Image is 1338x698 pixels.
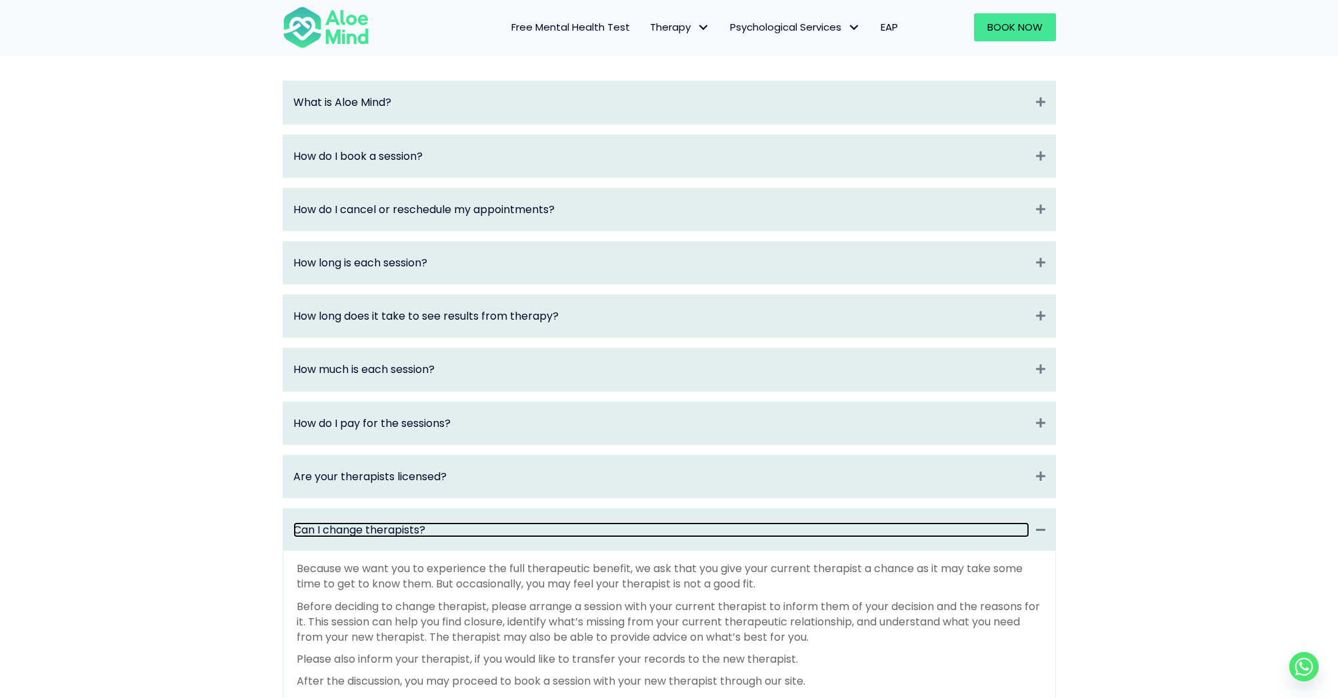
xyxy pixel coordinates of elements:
[881,20,898,34] span: EAP
[293,149,1029,164] a: How do I book a session?
[293,362,1029,377] a: How much is each session?
[293,202,1029,217] a: How do I cancel or reschedule my appointments?
[640,13,720,41] a: TherapyTherapy: submenu
[1289,652,1319,681] a: Whatsapp
[1036,95,1045,110] i: Expand
[297,599,1042,645] p: Before deciding to change therapist, please arrange a session with your current therapist to info...
[694,18,713,37] span: Therapy: submenu
[1036,522,1045,537] i: Collapse
[511,20,630,34] span: Free Mental Health Test
[501,13,640,41] a: Free Mental Health Test
[387,13,908,41] nav: Menu
[845,18,864,37] span: Psychological Services: submenu
[297,673,1042,689] p: After the discussion, you may proceed to book a session with your new therapist through our site.
[283,5,369,49] img: Aloe mind Logo
[293,255,1029,270] a: How long is each session?
[974,13,1056,41] a: Book Now
[720,13,871,41] a: Psychological ServicesPsychological Services: submenu
[1036,362,1045,377] i: Expand
[293,469,1029,484] a: Are your therapists licensed?
[871,13,908,41] a: EAP
[293,95,1029,110] a: What is Aloe Mind?
[987,20,1043,34] span: Book Now
[1036,469,1045,484] i: Collapse
[293,522,1029,537] a: Can I change therapists?
[1036,308,1045,324] i: Expand
[293,308,1029,324] a: How long does it take to see results from therapy?
[1036,202,1045,217] i: Expand
[293,416,1029,431] a: How do I pay for the sessions?
[1036,149,1045,164] i: Expand
[297,651,1042,667] p: Please also inform your therapist, if you would like to transfer your records to the new therapist.
[650,20,710,34] span: Therapy
[297,561,1042,591] p: Because we want you to experience the full therapeutic benefit, we ask that you give your current...
[1036,255,1045,270] i: Expand
[1036,416,1045,431] i: Expand
[730,20,861,34] span: Psychological Services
